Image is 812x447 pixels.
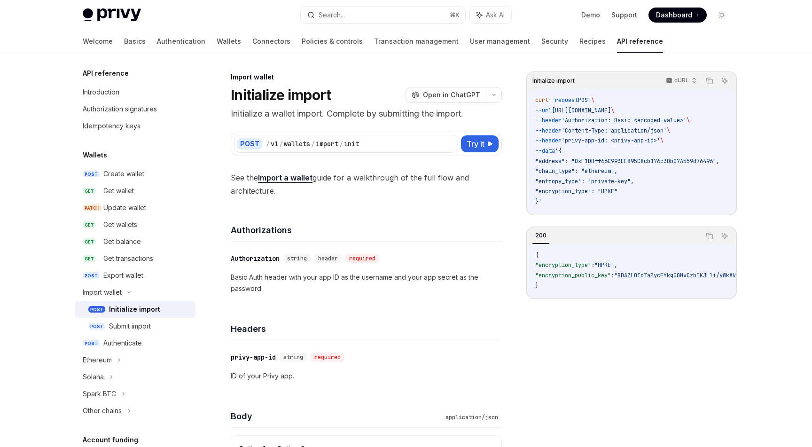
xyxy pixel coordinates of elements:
[541,30,568,53] a: Security
[88,323,105,330] span: POST
[83,30,113,53] a: Welcome
[217,30,241,53] a: Wallets
[581,10,600,20] a: Demo
[271,139,278,149] div: v1
[103,219,137,230] div: Get wallets
[718,75,731,87] button: Ask AI
[237,138,262,149] div: POST
[75,335,195,352] a: POSTAuthenticate
[535,261,591,269] span: "encryption_type"
[374,30,459,53] a: Transaction management
[83,86,119,98] div: Introduction
[535,272,611,279] span: "encryption_public_key"
[83,103,157,115] div: Authorization signatures
[266,139,270,149] div: /
[75,84,195,101] a: Introduction
[75,267,195,284] a: POSTExport wallet
[535,282,539,289] span: }
[345,254,379,263] div: required
[75,199,195,216] a: PATCHUpdate wallet
[231,272,502,294] p: Basic Auth header with your app ID as the username and your app secret as the password.
[75,101,195,118] a: Authorization signatures
[231,224,502,236] h4: Authorizations
[442,413,502,422] div: application/json
[579,30,606,53] a: Recipes
[470,7,511,24] button: Ask AI
[83,272,100,279] span: POST
[617,30,663,53] a: API reference
[555,147,562,155] span: '{
[231,107,502,120] p: Initialize a wallet import. Complete by submitting the import.
[470,30,530,53] a: User management
[83,340,100,347] span: POST
[714,8,729,23] button: Toggle dark mode
[591,261,594,269] span: :
[548,96,578,104] span: --request
[103,337,142,349] div: Authenticate
[284,139,310,149] div: wallets
[83,120,141,132] div: Idempotency keys
[109,304,160,315] div: Initialize import
[103,253,153,264] div: Get transactions
[535,178,634,185] span: "entropy_type": "private-key",
[287,255,307,262] span: string
[231,254,280,263] div: Authorization
[423,90,480,100] span: Open in ChatGPT
[83,188,96,195] span: GET
[231,410,442,423] h4: Body
[535,157,719,165] span: "address": "0xF1DBff66C993EE895C8cb176c30b07A559d76496",
[103,168,144,180] div: Create wallet
[75,182,195,199] a: GETGet wallet
[301,7,465,24] button: Search...⌘K
[344,139,359,149] div: init
[83,434,138,446] h5: Account funding
[611,272,614,279] span: :
[252,30,290,53] a: Connectors
[467,138,484,149] span: Try it
[75,318,195,335] a: POSTSubmit import
[486,10,505,20] span: Ask AI
[535,107,552,114] span: --url
[611,10,637,20] a: Support
[83,388,116,400] div: Spark BTC
[311,353,344,362] div: required
[594,261,614,269] span: "HPKE"
[88,306,105,313] span: POST
[535,117,562,124] span: --header
[648,8,707,23] a: Dashboard
[83,238,96,245] span: GET
[157,30,205,53] a: Authentication
[83,68,129,79] h5: API reference
[535,198,542,205] span: }'
[718,230,731,242] button: Ask AI
[302,30,363,53] a: Policies & controls
[667,127,670,134] span: \
[83,171,100,178] span: POST
[578,96,591,104] span: POST
[535,147,555,155] span: --data
[535,167,617,175] span: "chain_type": "ethereum",
[231,72,502,82] div: Import wallet
[83,204,101,212] span: PATCH
[83,149,107,161] h5: Wallets
[83,371,104,383] div: Solana
[83,405,122,416] div: Other chains
[75,233,195,250] a: GETGet balance
[316,139,338,149] div: import
[532,230,549,241] div: 200
[552,107,611,114] span: [URL][DOMAIN_NAME]
[231,322,502,335] h4: Headers
[450,11,460,19] span: ⌘ K
[661,73,701,89] button: cURL
[231,353,276,362] div: privy-app-id
[83,255,96,262] span: GET
[535,127,562,134] span: --header
[83,287,122,298] div: Import wallet
[703,75,716,87] button: Copy the contents from the code block
[611,107,614,114] span: \
[406,87,486,103] button: Open in ChatGPT
[687,117,690,124] span: \
[258,173,312,183] a: Import a wallet
[231,86,331,103] h1: Initialize import
[562,127,667,134] span: 'Content-Type: application/json'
